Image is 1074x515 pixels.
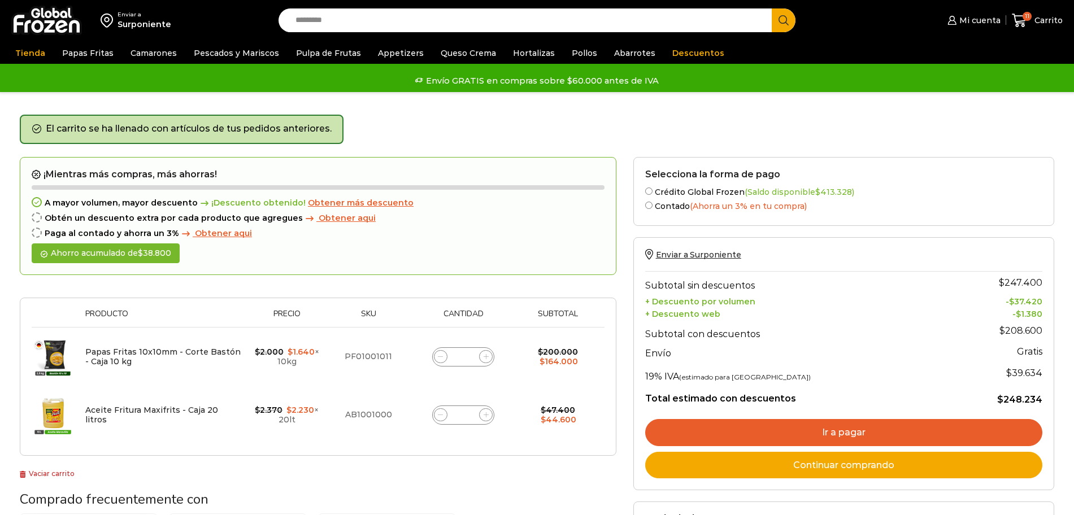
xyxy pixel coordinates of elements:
div: Paga al contado y ahorra un 3% [32,229,605,238]
th: 19% IVA [645,361,949,384]
span: ¡Descuento obtenido! [198,198,306,208]
span: $ [255,405,260,415]
a: Obtener aqui [303,213,376,223]
th: Cantidad [410,309,517,327]
a: Papas Fritas 10x10mm - Corte Bastón - Caja 10 kg [85,347,241,366]
strong: Gratis [1017,346,1042,357]
td: - [949,294,1042,307]
span: $ [999,325,1005,336]
a: Ir a pagar [645,419,1042,446]
th: Sku [327,309,410,327]
td: PF01001011 [327,328,410,386]
a: Appetizers [372,42,429,64]
th: Subtotal sin descuentos [645,271,949,294]
span: Obtener aqui [319,213,376,223]
div: Ahorro acumulado de [32,243,180,263]
span: Comprado frecuentemente con [20,490,208,508]
bdi: 37.420 [1009,296,1042,307]
h2: ¡Mientras más compras, más ahorras! [32,169,605,180]
td: - [949,307,1042,320]
bdi: 164.000 [540,356,578,366]
small: (estimado para [GEOGRAPHIC_DATA]) [679,373,811,381]
a: Pescados y Mariscos [188,42,285,64]
th: Precio [247,309,327,327]
span: (Ahorra un 3% en tu compra) [690,201,807,211]
bdi: 248.234 [997,394,1042,405]
input: Product quantity [455,349,471,365]
a: Mi cuenta [945,9,1000,32]
bdi: 1.380 [1016,309,1042,319]
th: + Descuento web [645,307,949,320]
span: $ [538,347,543,357]
a: Hortalizas [507,42,560,64]
span: Enviar a Surponiente [656,250,741,260]
a: Enviar a Surponiente [645,250,741,260]
span: $ [999,277,1005,288]
input: Product quantity [455,407,471,423]
span: $ [541,414,546,425]
a: Obtener más descuento [308,198,414,208]
a: Abarrotes [608,42,661,64]
bdi: 247.400 [999,277,1042,288]
span: 11 [1023,12,1032,21]
span: (Saldo disponible ) [745,187,854,197]
a: Queso Crema [435,42,502,64]
span: Mi cuenta [956,15,1001,26]
button: Search button [772,8,795,32]
a: Descuentos [667,42,730,64]
a: Aceite Fritura Maxifrits - Caja 20 litros [85,405,218,425]
div: Enviar a [118,11,171,19]
span: 39.634 [1006,368,1042,378]
a: 11 Carrito [1012,7,1063,34]
td: AB1001000 [327,386,410,444]
span: $ [1016,309,1021,319]
a: Camarones [125,42,182,64]
bdi: 1.640 [288,347,315,357]
label: Contado [645,199,1042,211]
span: $ [255,347,260,357]
label: Crédito Global Frozen [645,185,1042,197]
span: $ [997,394,1003,405]
th: Producto [80,309,247,327]
th: Subtotal con descuentos [645,320,949,342]
bdi: 44.600 [541,414,576,425]
span: Carrito [1032,15,1063,26]
span: $ [1006,368,1012,378]
a: Obtener aqui [179,229,252,238]
input: Contado(Ahorra un 3% en tu compra) [645,202,653,209]
bdi: 413.328 [815,187,852,197]
bdi: 38.800 [138,248,171,258]
bdi: 2.000 [255,347,284,357]
bdi: 2.230 [286,405,314,415]
a: Vaciar carrito [20,469,75,478]
input: Crédito Global Frozen(Saldo disponible$413.328) [645,187,653,195]
a: Continuar comprando [645,452,1042,479]
span: $ [1009,296,1014,307]
span: $ [288,347,293,357]
th: + Descuento por volumen [645,294,949,307]
div: A mayor volumen, mayor descuento [32,198,605,208]
td: × 20lt [247,386,327,444]
a: Pollos [566,42,603,64]
span: $ [286,405,292,415]
th: Subtotal [517,309,598,327]
span: $ [815,187,820,197]
bdi: 2.370 [255,405,282,415]
div: Surponiente [118,19,171,30]
bdi: 47.400 [541,405,575,415]
a: Pulpa de Frutas [290,42,367,64]
div: Obtén un descuento extra por cada producto que agregues [32,213,605,223]
bdi: 208.600 [999,325,1042,336]
div: El carrito se ha llenado con artículos de tus pedidos anteriores. [20,115,343,144]
span: Obtener aqui [195,228,252,238]
span: $ [540,356,545,366]
a: Tienda [10,42,51,64]
td: × 10kg [247,328,327,386]
span: $ [138,248,143,258]
a: Papas Fritas [56,42,119,64]
img: address-field-icon.svg [101,11,118,30]
span: $ [541,405,546,415]
bdi: 200.000 [538,347,578,357]
th: Envío [645,342,949,362]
